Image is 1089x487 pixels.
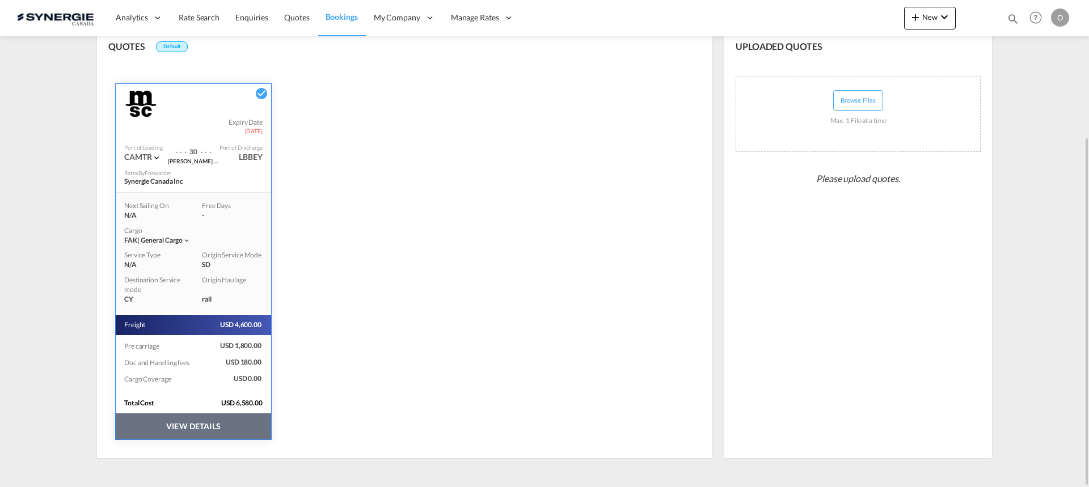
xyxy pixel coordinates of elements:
[207,341,263,351] span: USD 1,800.00
[202,201,247,211] div: Free Days
[156,41,187,52] div: Default
[137,236,140,244] span: |
[11,11,259,23] body: Editor, editor2
[1051,9,1069,27] div: O
[1007,12,1019,25] md-icon: icon-magnify
[124,276,185,295] div: Destination Service mode
[179,12,220,22] span: Rate Search
[124,375,172,383] span: Cargo Coverage
[202,251,263,260] div: Origin Service Mode
[220,143,263,151] div: Port of Discharge
[202,260,263,270] div: SD
[812,168,905,189] span: Please upload quotes.
[229,118,263,128] span: Expiry Date
[124,342,161,350] span: Pre carriage
[152,152,161,162] span: Port of OriginCAEDMPort of LoadingCAMTR
[124,201,185,211] div: Next Sailing On
[124,251,170,260] div: Service Type
[207,374,263,384] span: USD 0.00
[207,358,263,367] span: USD 180.00
[1007,12,1019,29] div: icon-magnify
[116,413,271,439] button: VIEW DETAILS
[124,295,185,304] div: CY
[284,12,309,22] span: Quotes
[124,399,209,408] div: Total Cost
[235,12,268,22] span: Enquiries
[124,143,163,151] div: Port of Loading
[255,87,268,100] md-icon: icon-checkbox-marked-circle
[116,12,148,23] span: Analytics
[124,236,141,244] span: FAK
[152,153,161,162] md-icon: icon-chevron-down
[176,141,187,157] div: . . .
[833,90,883,111] button: Browse Files
[17,5,94,31] img: 1f56c880d42311ef80fc7dca854c8e59.png
[736,40,831,53] span: UPLOADED QUOTES
[124,90,157,118] img: MSC
[1026,8,1045,27] span: Help
[124,260,137,270] span: N/A
[145,170,171,176] span: Forwarder
[187,141,200,157] div: Transit Time 30
[1026,8,1051,28] div: Help
[124,226,263,236] div: Cargo
[124,177,238,187] div: Synergie Canada Inc
[200,141,212,157] div: . . .
[326,12,358,22] span: Bookings
[124,151,161,163] div: CAMTR
[202,211,247,221] div: -
[168,157,219,164] div: via Port Gioia Tauro (ITGIT)
[451,12,499,23] span: Manage Rates
[239,151,263,163] div: LBBEY
[183,236,191,244] md-icon: icon-chevron-down
[904,7,956,29] button: icon-plus 400-fgNewicon-chevron-down
[124,211,185,221] div: N/A
[909,12,951,22] span: New
[124,169,171,177] div: Rates By
[108,41,153,52] span: QUOTES
[202,295,263,304] div: rail
[374,12,420,23] span: My Company
[938,10,951,24] md-icon: icon-chevron-down
[124,358,191,367] span: Doc and Handling fees
[830,111,887,132] div: Max. 1 File at a time
[207,320,263,330] span: USD 4,600.00
[909,10,922,24] md-icon: icon-plus 400-fg
[124,320,146,330] span: Freight
[221,399,271,408] span: USD 6,580.00
[202,276,263,285] div: Origin Haulage
[124,236,183,245] div: general cargo
[245,127,263,135] span: [DATE]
